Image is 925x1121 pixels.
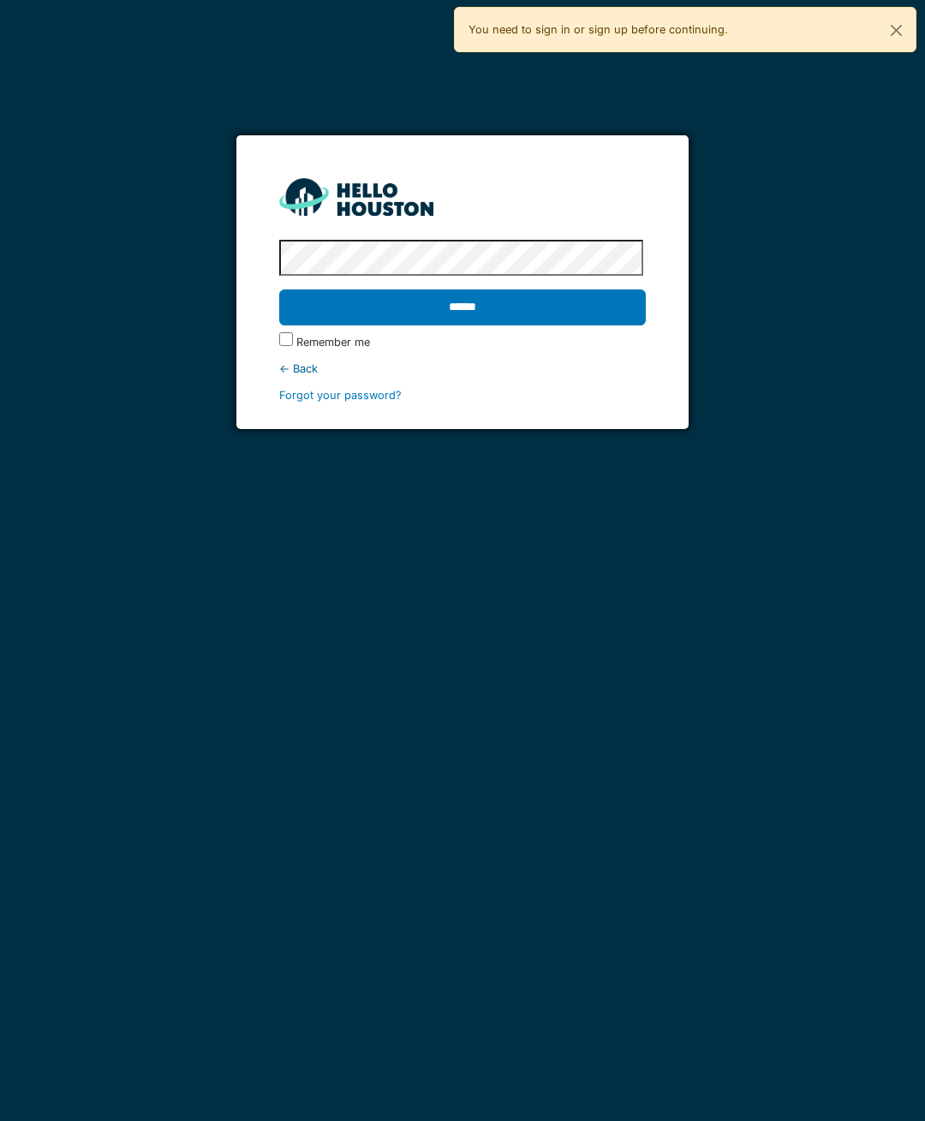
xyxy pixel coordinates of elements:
[279,389,402,402] a: Forgot your password?
[296,334,370,350] label: Remember me
[454,7,916,52] div: You need to sign in or sign up before continuing.
[279,178,433,215] img: HH_line-BYnF2_Hg.png
[279,361,645,377] div: ← Back
[877,8,916,53] button: Close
